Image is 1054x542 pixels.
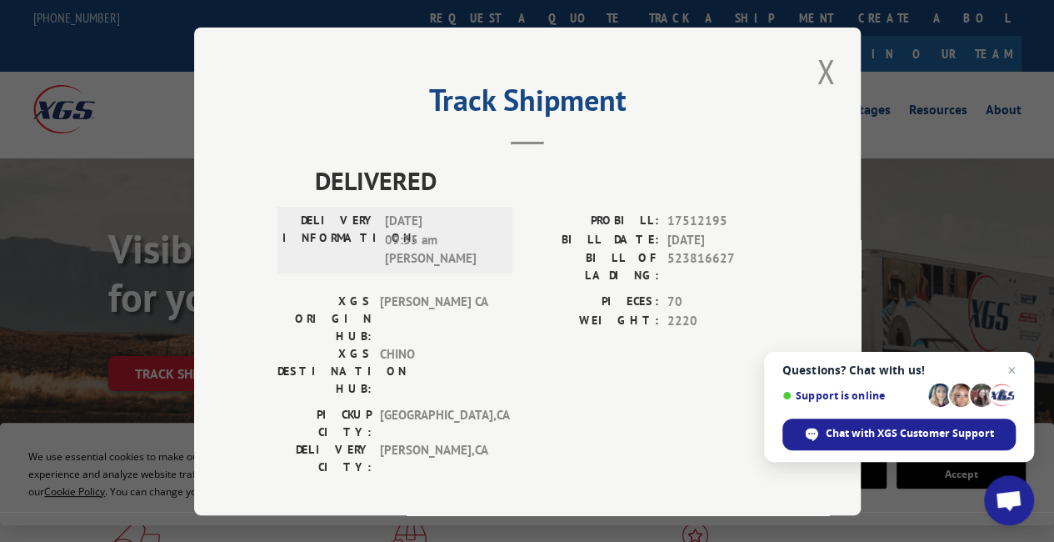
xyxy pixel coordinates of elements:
button: Close modal [812,48,840,94]
label: WEIGHT: [527,311,659,330]
span: [PERSON_NAME] CA [380,293,492,345]
span: 523816627 [667,249,777,284]
span: Support is online [782,389,922,402]
label: XGS DESTINATION HUB: [277,345,372,398]
h2: Track Shipment [277,88,777,120]
span: [DATE] 09:35 am [PERSON_NAME] [385,212,497,268]
span: 70 [667,293,777,312]
a: Open chat [984,475,1034,525]
label: DELIVERY INFORMATION: [282,212,377,268]
span: DELIVERED [315,162,777,199]
label: BILL OF LADING: [527,249,659,284]
span: 17512195 [667,212,777,231]
span: [PERSON_NAME] , CA [380,441,492,476]
span: Chat with XGS Customer Support [826,426,994,441]
label: XGS ORIGIN HUB: [277,293,372,345]
span: 2220 [667,311,777,330]
span: Chat with XGS Customer Support [782,419,1016,450]
span: CHINO [380,345,492,398]
label: PICKUP CITY: [277,406,372,441]
label: DELIVERY CITY: [277,441,372,476]
span: [GEOGRAPHIC_DATA] , CA [380,406,492,441]
span: [DATE] [667,230,777,249]
label: BILL DATE: [527,230,659,249]
label: PROBILL: [527,212,659,231]
label: PIECES: [527,293,659,312]
span: Questions? Chat with us! [782,364,1016,377]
